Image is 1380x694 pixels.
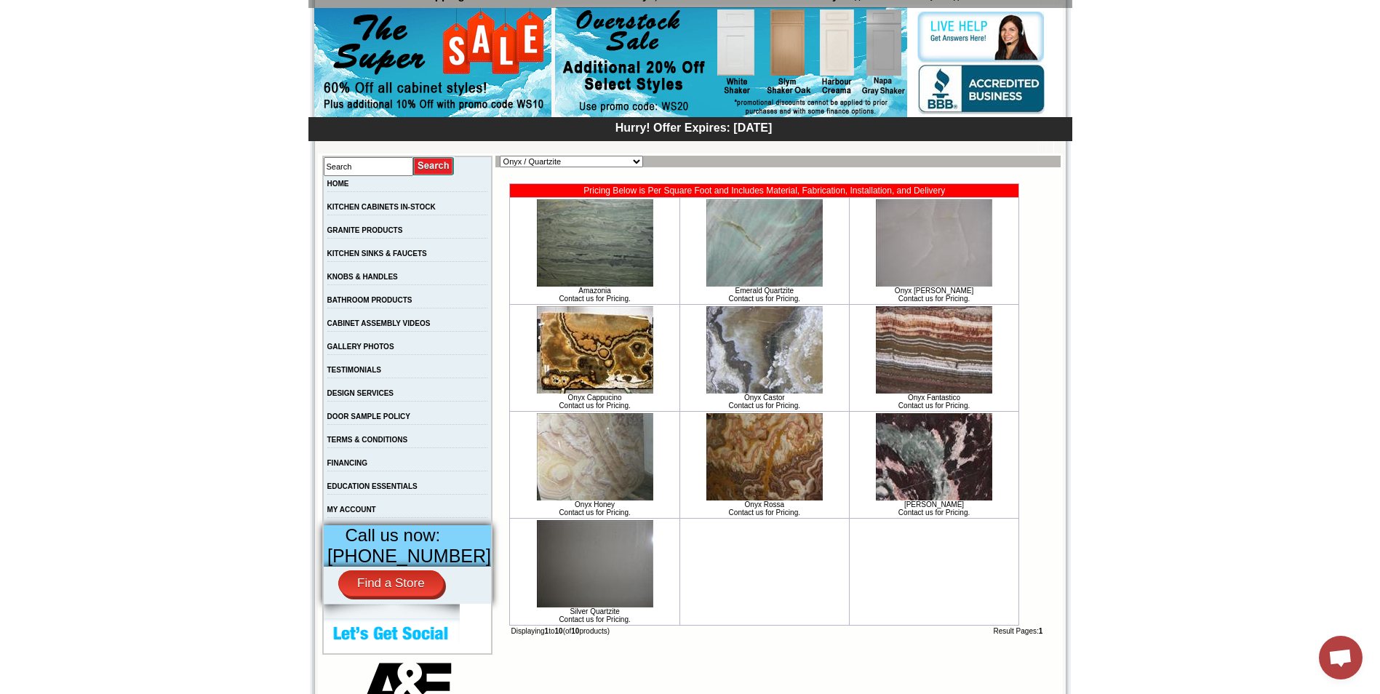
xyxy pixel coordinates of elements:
a: MY ACCOUNT [327,506,376,514]
a: DOOR SAMPLE POLICY [327,412,410,420]
div: Hurry! Offer Expires: [DATE] [316,119,1072,135]
a: TESTIMONIALS [327,366,381,374]
a: DESIGN SERVICES [327,389,394,397]
a: CABINET ASSEMBLY VIDEOS [327,319,431,327]
td: [PERSON_NAME] Contact us for Pricing. [850,412,1018,518]
a: KITCHEN SINKS & FAUCETS [327,250,427,258]
td: Amazonia Contact us for Pricing. [510,198,679,304]
a: HOME [327,180,349,188]
a: TERMS & CONDITIONS [327,436,408,444]
td: Silver Quartzite Contact us for Pricing. [510,519,679,625]
td: Pricing Below is Per Square Foot and Includes Material, Fabrication, Installation, and Delivery [510,184,1018,197]
a: Open chat [1319,636,1363,679]
a: FINANCING [327,459,368,467]
td: Displaying to (of products) [509,626,859,637]
a: GRANITE PRODUCTS [327,226,403,234]
a: KITCHEN CABINETS IN-STOCK [327,203,436,211]
a: GALLERY PHOTOS [327,343,394,351]
td: Onyx Honey Contact us for Pricing. [510,412,679,518]
td: Onyx Rossa Contact us for Pricing. [680,412,849,518]
td: Emerald Quartzite Contact us for Pricing. [680,198,849,304]
b: 1 [545,627,549,635]
td: Result Pages: [859,626,1046,637]
b: 10 [571,627,579,635]
a: EDUCATION ESSENTIALS [327,482,418,490]
b: 10 [555,627,563,635]
b: 1 [1039,627,1043,635]
a: BATHROOM PRODUCTS [327,296,412,304]
td: Onyx Fantastico Contact us for Pricing. [850,305,1018,411]
td: Onyx Cappucino Contact us for Pricing. [510,305,679,411]
input: Submit [413,156,455,176]
a: KNOBS & HANDLES [327,273,398,281]
span: Call us now: [346,525,441,545]
td: Onyx [PERSON_NAME] Contact us for Pricing. [850,198,1018,304]
td: Onyx Castor Contact us for Pricing. [680,305,849,411]
a: Find a Store [338,570,444,597]
span: [PHONE_NUMBER] [327,546,491,566]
